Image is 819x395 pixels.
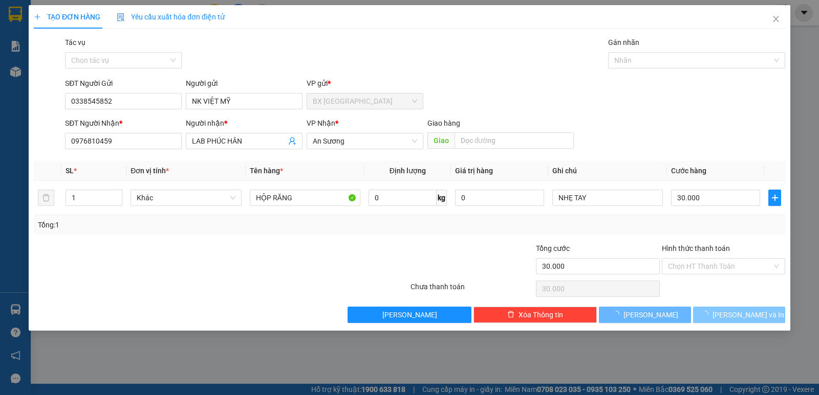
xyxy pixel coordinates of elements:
span: [PERSON_NAME] [382,309,437,320]
div: Tổng: 1 [38,219,317,230]
span: plus [769,194,781,202]
button: [PERSON_NAME] [348,307,471,323]
span: plus [34,13,41,20]
button: plus [768,190,781,206]
span: Giao hàng [427,119,460,127]
div: SĐT Người Nhận [65,118,182,129]
th: Ghi chú [548,161,667,181]
span: Cước hàng [671,167,706,175]
button: deleteXóa Thông tin [473,307,597,323]
input: VD: Bàn, Ghế [250,190,360,206]
span: loading [612,311,623,318]
span: VP Nhận [307,119,335,127]
span: close [772,15,780,23]
div: VP gửi [307,78,423,89]
input: Dọc đường [455,132,574,149]
span: SL [66,167,74,175]
span: TẠO ĐƠN HÀNG [34,13,100,21]
button: Close [762,5,790,34]
span: Giao [427,132,455,149]
span: [PERSON_NAME] và In [713,309,784,320]
span: loading [701,311,713,318]
button: delete [38,190,54,206]
span: user-add [288,137,296,145]
label: Gán nhãn [608,38,639,47]
label: Tác vụ [65,38,85,47]
span: Tổng cước [536,244,570,252]
span: Yêu cầu xuất hóa đơn điện tử [117,13,225,21]
div: Chưa thanh toán [409,281,535,299]
img: icon [117,13,125,21]
div: Người gửi [186,78,303,89]
span: Xóa Thông tin [519,309,563,320]
span: BX Tân Châu [313,94,417,109]
span: Tên hàng [250,167,283,175]
input: Ghi Chú [552,190,663,206]
span: delete [507,311,514,319]
span: An Sương [313,133,417,149]
span: Khác [137,190,235,205]
div: Người nhận [186,118,303,129]
span: Đơn vị tính [131,167,169,175]
span: [PERSON_NAME] [623,309,678,320]
div: SĐT Người Gửi [65,78,182,89]
button: [PERSON_NAME] và In [693,307,785,323]
span: Giá trị hàng [455,167,493,175]
label: Hình thức thanh toán [662,244,730,252]
span: kg [437,190,447,206]
span: Định lượng [390,167,426,175]
input: 0 [455,190,544,206]
button: [PERSON_NAME] [599,307,691,323]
